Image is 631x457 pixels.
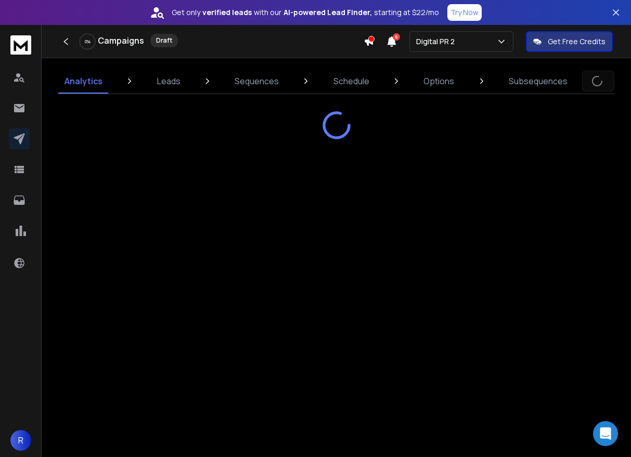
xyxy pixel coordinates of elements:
p: Get only with our starting at $22/mo [172,7,439,18]
a: Sequences [228,69,285,94]
p: Digital PR 2 [416,36,459,47]
a: Options [417,69,460,94]
strong: AI-powered Lead Finder, [284,7,372,18]
p: Get Free Credits [548,36,606,47]
strong: verified leads [202,7,252,18]
h1: Campaigns [98,34,144,47]
a: Subsequences [503,69,574,94]
p: Options [423,75,454,87]
a: Leads [151,69,187,94]
button: R [10,430,31,451]
p: Analytics [65,75,102,87]
div: Draft [150,34,178,47]
p: Leads [157,75,181,87]
p: Sequences [235,75,279,87]
button: Get Free Credits [526,31,613,52]
p: Schedule [333,75,369,87]
a: Analytics [58,69,109,94]
p: 0 % [85,38,91,45]
p: Try Now [450,7,479,18]
button: Try Now [447,4,482,21]
img: logo [10,35,31,55]
a: Schedule [327,69,376,94]
p: Subsequences [509,75,568,87]
div: Open Intercom Messenger [593,421,618,446]
span: 6 [393,33,400,41]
